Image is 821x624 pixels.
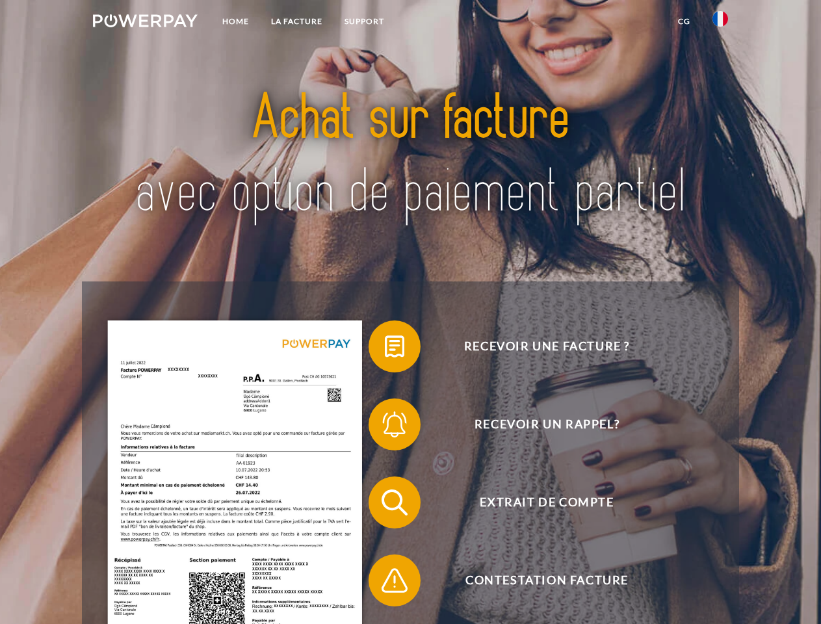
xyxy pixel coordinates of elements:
[378,564,411,597] img: qb_warning.svg
[712,11,728,27] img: fr
[378,330,411,363] img: qb_bill.svg
[387,320,706,372] span: Recevoir une facture ?
[260,10,333,33] a: LA FACTURE
[369,398,707,450] button: Recevoir un rappel?
[378,486,411,519] img: qb_search.svg
[387,476,706,528] span: Extrait de compte
[124,62,697,249] img: title-powerpay_fr.svg
[333,10,395,33] a: Support
[369,476,707,528] button: Extrait de compte
[667,10,701,33] a: CG
[211,10,260,33] a: Home
[387,398,706,450] span: Recevoir un rappel?
[369,320,707,372] button: Recevoir une facture ?
[387,554,706,606] span: Contestation Facture
[378,408,411,441] img: qb_bell.svg
[93,14,198,27] img: logo-powerpay-white.svg
[369,554,707,606] button: Contestation Facture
